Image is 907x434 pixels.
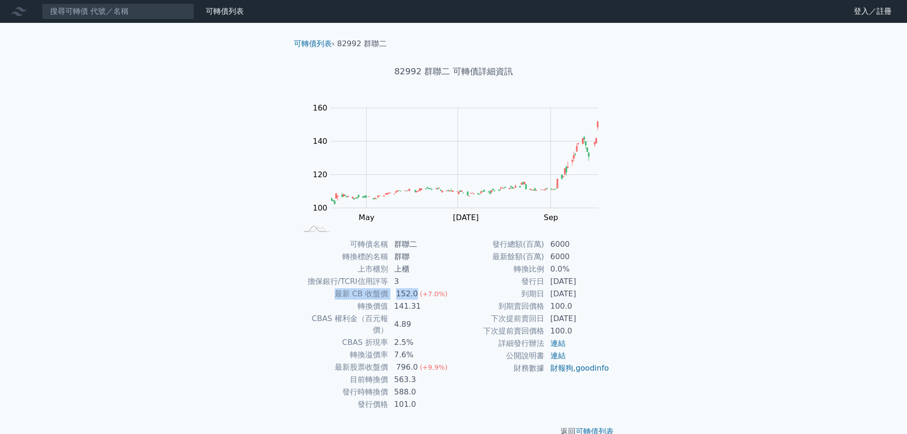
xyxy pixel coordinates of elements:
a: 可轉債列表 [294,39,332,48]
g: Chart [308,103,613,222]
a: 連結 [550,339,566,348]
td: , [545,362,610,374]
td: 563.3 [389,373,454,386]
a: 登入／註冊 [846,4,899,19]
g: Series [331,121,598,205]
div: 796.0 [394,362,420,373]
div: 聊天小工具 [859,388,907,434]
td: [DATE] [545,288,610,300]
td: 最新餘額(百萬) [454,251,545,263]
td: CBAS 折現率 [298,336,389,349]
td: 6000 [545,251,610,263]
td: 轉換標的名稱 [298,251,389,263]
li: › [294,38,335,50]
a: goodinfo [576,363,609,373]
td: 最新股票收盤價 [298,361,389,373]
td: 2.5% [389,336,454,349]
td: 可轉債名稱 [298,238,389,251]
td: 上櫃 [389,263,454,275]
td: 目前轉換價 [298,373,389,386]
tspan: 120 [313,170,328,179]
td: 財務數據 [454,362,545,374]
td: 到期賣回價格 [454,300,545,313]
tspan: May [359,213,374,222]
td: CBAS 權利金（百元報價） [298,313,389,336]
span: (+9.9%) [420,363,448,371]
tspan: [DATE] [453,213,478,222]
td: 4.89 [389,313,454,336]
td: 下次提前賣回價格 [454,325,545,337]
h1: 82992 群聯二 可轉債詳細資訊 [286,65,621,78]
td: 轉換比例 [454,263,545,275]
td: 群聯二 [389,238,454,251]
div: 152.0 [394,288,420,300]
td: 群聯 [389,251,454,263]
td: 100.0 [545,300,610,313]
td: 6000 [545,238,610,251]
td: [DATE] [545,275,610,288]
span: (+7.0%) [420,290,448,298]
iframe: Chat Widget [859,388,907,434]
td: 0.0% [545,263,610,275]
td: 擔保銀行/TCRI信用評等 [298,275,389,288]
td: 到期日 [454,288,545,300]
a: 可轉債列表 [206,7,244,16]
td: 公開說明書 [454,350,545,362]
td: 141.31 [389,300,454,313]
td: 詳細發行辦法 [454,337,545,350]
td: 發行價格 [298,398,389,411]
td: 發行總額(百萬) [454,238,545,251]
td: 上市櫃別 [298,263,389,275]
tspan: 100 [313,203,328,212]
td: 101.0 [389,398,454,411]
td: 最新 CB 收盤價 [298,288,389,300]
td: 7.6% [389,349,454,361]
td: 發行日 [454,275,545,288]
li: 82992 群聯二 [337,38,387,50]
td: 發行時轉換價 [298,386,389,398]
a: 連結 [550,351,566,360]
td: 下次提前賣回日 [454,313,545,325]
tspan: 140 [313,137,328,146]
a: 財報狗 [550,363,573,373]
td: 3 [389,275,454,288]
input: 搜尋可轉債 代號／名稱 [42,3,194,20]
td: [DATE] [545,313,610,325]
td: 100.0 [545,325,610,337]
td: 轉換價值 [298,300,389,313]
td: 轉換溢價率 [298,349,389,361]
tspan: Sep [544,213,558,222]
tspan: 160 [313,103,328,112]
td: 588.0 [389,386,454,398]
